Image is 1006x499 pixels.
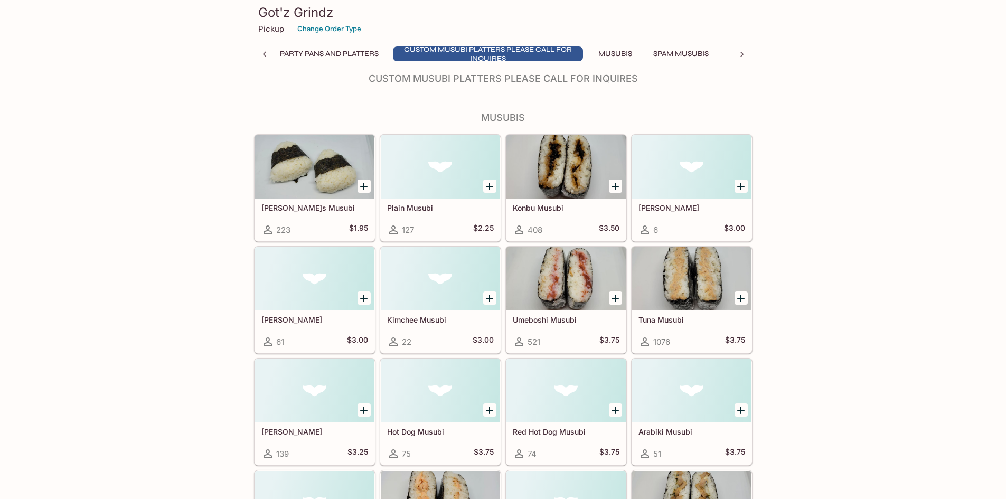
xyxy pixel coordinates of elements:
a: Hot Dog Musubi75$3.75 [380,359,501,465]
span: 51 [653,449,661,459]
span: 1076 [653,337,670,347]
div: Okaka Musubi [632,135,751,199]
div: Natto Musubi [255,359,374,422]
div: Umeboshi Musubi [506,247,626,310]
h4: Custom Musubi Platters PLEASE CALL FOR INQUIRES [254,73,753,84]
div: Takuan Musubi [255,247,374,310]
div: Hot Dog Musubi [381,359,500,422]
div: Arabiki Musubi [632,359,751,422]
button: Add Takuan Musubi [358,291,371,305]
h5: $3.25 [347,447,368,460]
h5: $1.95 [349,223,368,236]
h5: [PERSON_NAME] [638,203,745,212]
a: Tuna Musubi1076$3.75 [632,247,752,353]
button: Add Konbu Musubi [609,180,622,193]
p: Pickup [258,24,284,34]
h5: [PERSON_NAME] [261,427,368,436]
button: Add Kai G's Musubi [358,180,371,193]
span: 127 [402,225,414,235]
h5: $3.00 [347,335,368,348]
button: Custom Musubi Platters PLEASE CALL FOR INQUIRES [393,46,583,61]
span: 74 [528,449,537,459]
h5: $3.75 [599,335,619,348]
button: Add Kimchee Musubi [483,291,496,305]
h5: $3.75 [725,447,745,460]
h4: Musubis [254,112,753,124]
button: Add Natto Musubi [358,403,371,417]
div: Plain Musubi [381,135,500,199]
h5: Red Hot Dog Musubi [513,427,619,436]
button: Add Arabiki Musubi [735,403,748,417]
button: Add Plain Musubi [483,180,496,193]
button: Musubis [591,46,639,61]
h5: $3.50 [599,223,619,236]
span: 6 [653,225,658,235]
a: Umeboshi Musubi521$3.75 [506,247,626,353]
button: Party Pans and Platters [274,46,384,61]
h5: Hot Dog Musubi [387,427,494,436]
a: Red Hot Dog Musubi74$3.75 [506,359,626,465]
h5: Kimchee Musubi [387,315,494,324]
div: Kimchee Musubi [381,247,500,310]
div: Red Hot Dog Musubi [506,359,626,422]
span: 139 [276,449,289,459]
button: Add Okaka Musubi [735,180,748,193]
h5: [PERSON_NAME] [261,315,368,324]
a: Kimchee Musubi22$3.00 [380,247,501,353]
span: 61 [276,337,284,347]
div: Tuna Musubi [632,247,751,310]
a: [PERSON_NAME]139$3.25 [255,359,375,465]
a: [PERSON_NAME]61$3.00 [255,247,375,353]
button: Change Order Type [293,21,366,37]
span: 75 [402,449,411,459]
button: Add Umeboshi Musubi [609,291,622,305]
a: Konbu Musubi408$3.50 [506,135,626,241]
h5: $3.00 [473,335,494,348]
h5: Umeboshi Musubi [513,315,619,324]
button: Bowls [723,46,770,61]
button: Add Red Hot Dog Musubi [609,403,622,417]
h5: $3.00 [724,223,745,236]
button: Spam Musubis [647,46,714,61]
h5: Arabiki Musubi [638,427,745,436]
h5: [PERSON_NAME]s Musubi [261,203,368,212]
h5: $2.25 [473,223,494,236]
h5: Konbu Musubi [513,203,619,212]
a: [PERSON_NAME]6$3.00 [632,135,752,241]
a: Arabiki Musubi51$3.75 [632,359,752,465]
span: 22 [402,337,411,347]
div: Konbu Musubi [506,135,626,199]
h5: Plain Musubi [387,203,494,212]
h5: $3.75 [474,447,494,460]
h5: Tuna Musubi [638,315,745,324]
h5: $3.75 [725,335,745,348]
span: 521 [528,337,540,347]
span: 223 [276,225,290,235]
div: Kai G's Musubi [255,135,374,199]
h3: Got'z Grindz [258,4,748,21]
button: Add Tuna Musubi [735,291,748,305]
button: Add Hot Dog Musubi [483,403,496,417]
a: [PERSON_NAME]s Musubi223$1.95 [255,135,375,241]
a: Plain Musubi127$2.25 [380,135,501,241]
h5: $3.75 [599,447,619,460]
span: 408 [528,225,542,235]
